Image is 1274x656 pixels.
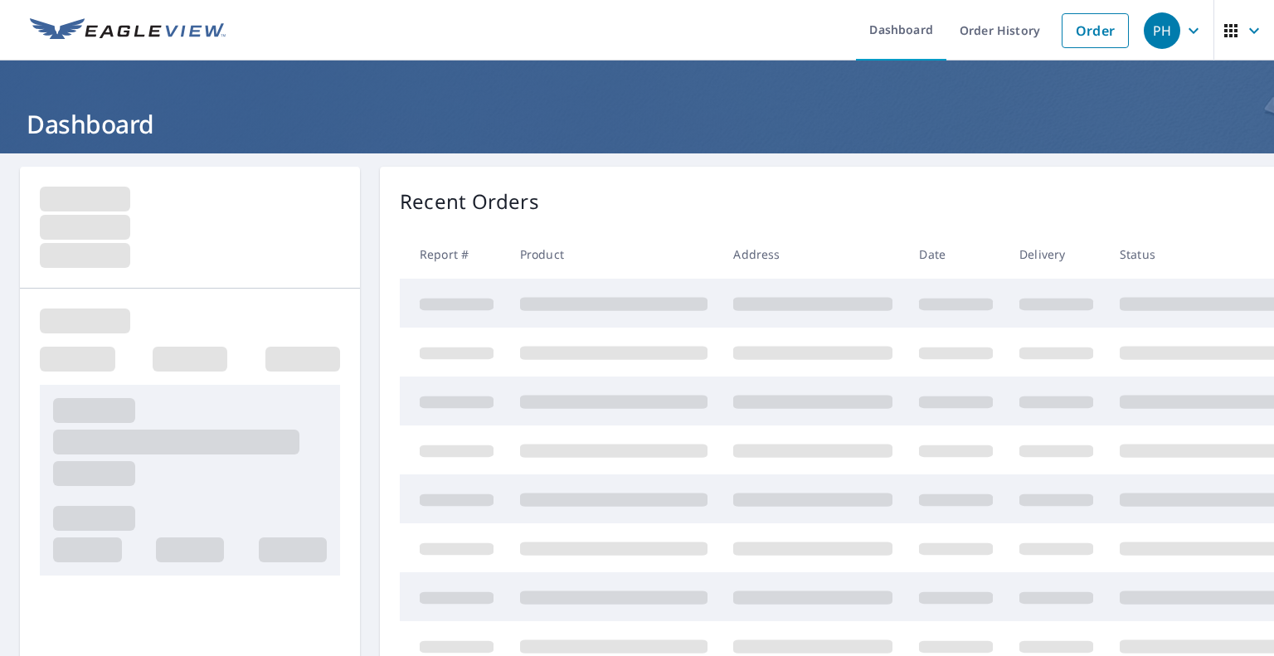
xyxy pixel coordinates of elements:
th: Delivery [1006,230,1106,279]
a: Order [1062,13,1129,48]
h1: Dashboard [20,107,1254,141]
img: EV Logo [30,18,226,43]
th: Report # [400,230,507,279]
th: Product [507,230,721,279]
th: Address [720,230,906,279]
th: Date [906,230,1006,279]
div: PH [1144,12,1180,49]
p: Recent Orders [400,187,539,216]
